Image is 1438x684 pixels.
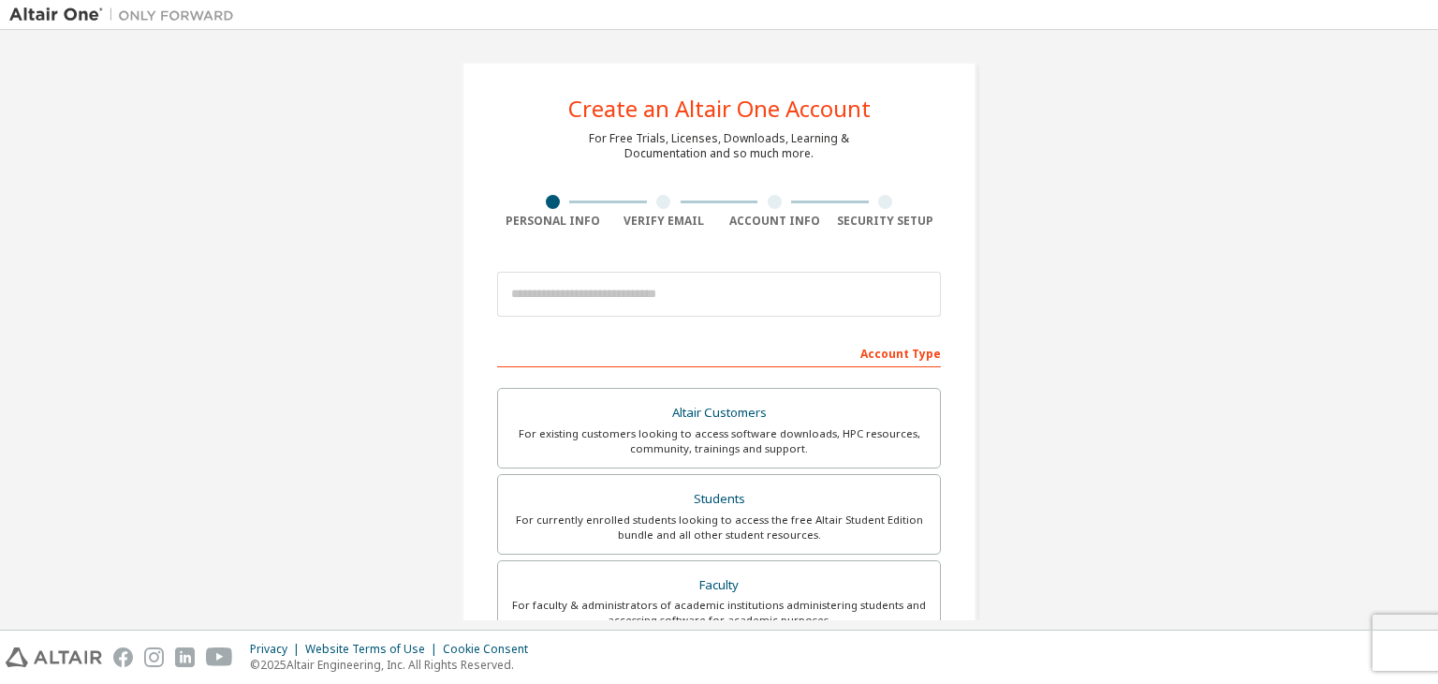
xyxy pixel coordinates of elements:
[497,337,941,367] div: Account Type
[250,642,305,657] div: Privacy
[719,214,830,229] div: Account Info
[497,214,609,229] div: Personal Info
[6,647,102,667] img: altair_logo.svg
[175,647,195,667] img: linkedin.svg
[609,214,720,229] div: Verify Email
[206,647,233,667] img: youtube.svg
[509,426,929,456] div: For existing customers looking to access software downloads, HPC resources, community, trainings ...
[589,131,849,161] div: For Free Trials, Licenses, Downloads, Learning & Documentation and so much more.
[144,647,164,667] img: instagram.svg
[568,97,871,120] div: Create an Altair One Account
[509,486,929,513] div: Students
[509,572,929,599] div: Faculty
[9,6,243,24] img: Altair One
[443,642,539,657] div: Cookie Consent
[250,657,539,673] p: © 2025 Altair Engineering, Inc. All Rights Reserved.
[305,642,443,657] div: Website Terms of Use
[830,214,942,229] div: Security Setup
[509,513,929,543] div: For currently enrolled students looking to access the free Altair Student Edition bundle and all ...
[509,400,929,426] div: Altair Customers
[113,647,133,667] img: facebook.svg
[509,598,929,628] div: For faculty & administrators of academic institutions administering students and accessing softwa...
